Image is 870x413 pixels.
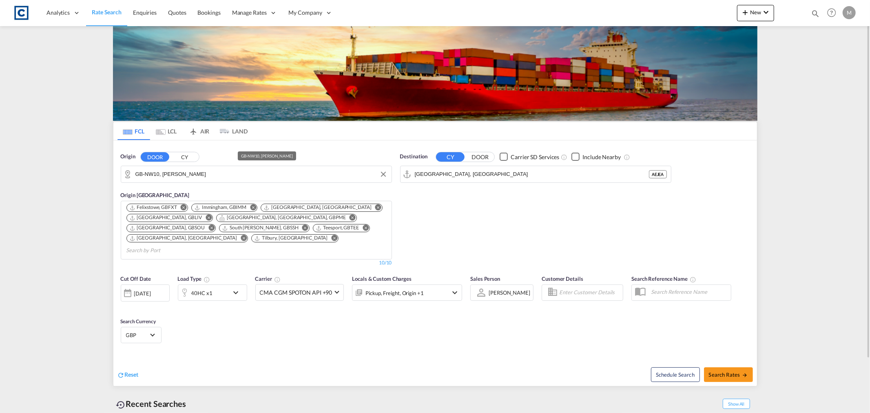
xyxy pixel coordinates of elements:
div: Press delete to remove this chip. [129,235,239,242]
span: Search Reference Name [631,275,696,282]
div: 40HC x1 [191,287,213,299]
md-input-container: Jebel Ali, AEJEA [401,166,671,182]
md-pagination-wrapper: Use the left and right arrow keys to navigate between tabs [117,122,248,140]
div: South Shields, GBSSH [222,224,298,231]
span: Carrier [255,275,281,282]
input: Enter Customer Details [559,286,620,299]
span: Search Rates [709,371,748,378]
button: Remove [175,204,188,212]
div: Press delete to remove this chip. [194,204,248,211]
div: Press delete to remove this chip. [129,214,204,221]
div: Press delete to remove this chip. [222,224,300,231]
span: Rate Search [92,9,122,16]
md-tab-item: AIR [183,122,215,140]
md-icon: Unchecked: Search for CY (Container Yard) services for all selected carriers.Checked : Search for... [561,154,567,160]
md-icon: icon-chevron-down [761,7,771,17]
span: Reset [125,371,139,378]
span: Manage Rates [232,9,267,17]
md-icon: icon-refresh [117,371,125,379]
input: Search by Port [126,244,204,257]
span: Origin [121,153,135,161]
md-input-container: GB-NW10, Brent [121,166,392,182]
span: Cut Off Date [121,275,151,282]
div: Southampton, GBSOU [129,224,205,231]
md-tab-item: LCL [150,122,183,140]
button: DOOR [141,152,169,162]
img: 1fdb9190129311efbfaf67cbb4249bed.jpeg [12,4,31,22]
div: AEJEA [649,170,667,178]
div: Origin DOOR CY GB-NW10, BrentOrigin [GEOGRAPHIC_DATA] Chips container. Use arrow keys to select c... [113,140,757,386]
span: GBP [126,331,149,339]
div: Pickup Freight Origin Factory Stuffing [365,287,423,299]
div: [DATE] [121,284,170,302]
button: CY [436,152,465,162]
button: Remove [344,214,356,222]
md-icon: icon-airplane [188,127,198,133]
md-icon: icon-backup-restore [116,400,126,410]
div: Press delete to remove this chip. [129,224,207,231]
div: Press delete to remove this chip. [254,235,329,242]
span: Sales Person [470,275,500,282]
md-tab-item: FCL [117,122,150,140]
md-select: Select Currency: £ GBPUnited Kingdom Pound [125,329,157,341]
span: Origin [GEOGRAPHIC_DATA] [121,192,190,198]
span: Locals & Custom Charges [352,275,412,282]
div: London Gateway Port, GBLGP [263,204,371,211]
button: Remove [200,214,213,222]
div: Help [825,6,843,20]
span: Enquiries [133,9,157,16]
span: Show All [723,399,750,409]
div: Recent Searches [113,395,190,413]
button: Remove [245,204,257,212]
div: Pickup Freight Origin Factory Stuffingicon-chevron-down [352,284,462,301]
div: Felixstowe, GBFXT [129,204,177,211]
button: CY [170,152,199,162]
md-icon: Your search will be saved by the below given name [690,276,696,283]
div: Press delete to remove this chip. [316,224,361,231]
md-icon: The selected Trucker/Carrierwill be displayed in the rate results If the rates are from another f... [274,276,281,283]
div: Tilbury, GBTIL [254,235,328,242]
div: 10/10 [379,260,392,266]
span: New [740,9,771,16]
input: Search Reference Name [647,286,731,298]
div: GB-NW10, [PERSON_NAME] [241,151,293,160]
div: [DATE] [134,290,151,297]
button: Remove [326,235,338,243]
md-datepicker: Select [121,300,127,311]
md-icon: icon-arrow-right [742,372,748,378]
span: Analytics [46,9,70,17]
div: Immingham, GBIMM [194,204,246,211]
span: Search Currency [121,318,156,324]
div: Thamesport, GBTHP [129,235,237,242]
span: Quotes [168,9,186,16]
md-icon: icon-chevron-down [231,288,245,298]
div: Carrier SD Services [511,153,559,161]
md-icon: icon-plus 400-fg [740,7,750,17]
div: M [843,6,856,19]
button: Remove [235,235,248,243]
button: Note: By default Schedule search will only considerorigin ports, destination ports and cut off da... [651,367,700,382]
div: Liverpool, GBLIV [129,214,202,221]
span: Load Type [178,275,210,282]
button: Clear Input [377,168,390,180]
div: icon-refreshReset [117,371,139,380]
span: Bookings [198,9,221,16]
md-tab-item: LAND [215,122,248,140]
button: icon-plus 400-fgNewicon-chevron-down [737,5,774,21]
div: 40HC x1icon-chevron-down [178,284,247,301]
md-icon: Unchecked: Ignores neighbouring ports when fetching rates.Checked : Includes neighbouring ports w... [624,154,630,160]
md-icon: icon-chevron-down [450,288,460,298]
span: Customer Details [542,275,583,282]
div: Portsmouth, HAM, GBPME [219,214,346,221]
div: Press delete to remove this chip. [129,204,179,211]
md-checkbox: Checkbox No Ink [571,153,621,161]
button: Remove [297,224,309,233]
img: LCL+%26+FCL+BACKGROUND.png [113,26,757,121]
button: Remove [370,204,382,212]
md-icon: icon-magnify [811,9,820,18]
input: Search by Door [135,168,387,180]
button: Search Ratesicon-arrow-right [704,367,753,382]
div: Include Nearby [582,153,621,161]
md-select: Sales Person: Michael Childs [488,286,531,298]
